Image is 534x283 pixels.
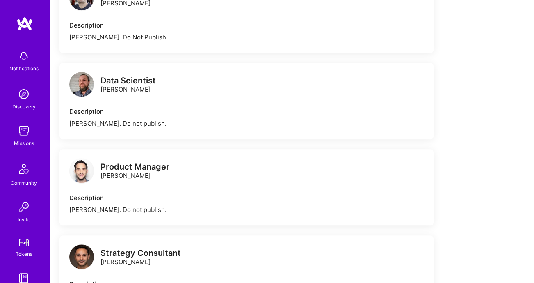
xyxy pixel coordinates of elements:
div: Notifications [9,64,39,73]
div: Tokens [16,250,32,258]
div: [PERSON_NAME] [100,76,156,94]
div: Data Scientist [100,76,156,85]
div: [PERSON_NAME]. Do not publish. [69,119,424,128]
div: Discovery [12,102,36,111]
a: logo [69,72,94,99]
img: logo [16,16,33,31]
div: [PERSON_NAME]. Do Not Publish. [69,33,424,41]
img: Community [14,159,34,179]
img: teamwork [16,122,32,139]
div: Missions [14,139,34,147]
img: Invite [16,199,32,215]
div: Community [11,179,37,187]
div: Product Manager [100,163,169,171]
div: Description [69,107,424,116]
img: logo [69,244,94,269]
img: logo [69,72,94,97]
img: logo [69,158,94,183]
img: discovery [16,86,32,102]
img: bell [16,48,32,64]
div: Invite [18,215,30,224]
a: logo [69,158,94,185]
div: Description [69,21,424,30]
div: Description [69,193,424,202]
div: [PERSON_NAME]. Do not publish. [69,205,424,214]
a: logo [69,244,94,271]
div: [PERSON_NAME] [100,249,181,266]
div: [PERSON_NAME] [100,163,169,180]
img: tokens [19,239,29,246]
div: Strategy Consultant [100,249,181,258]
